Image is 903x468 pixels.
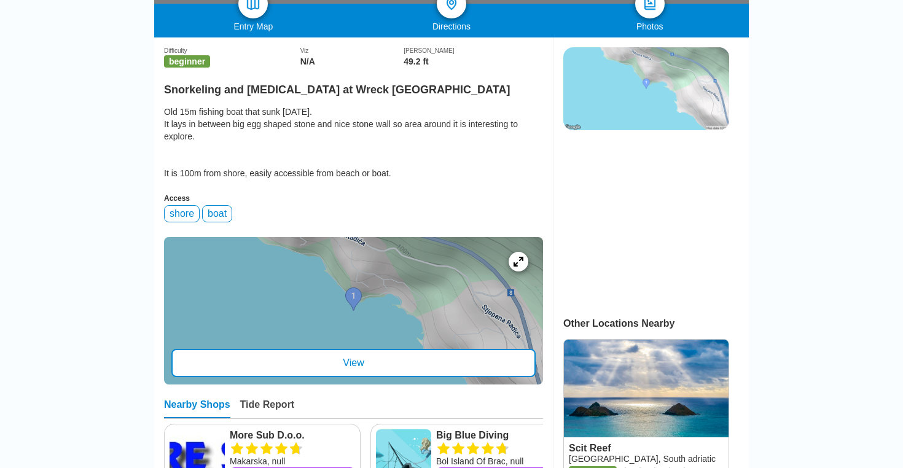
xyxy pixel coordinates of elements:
[240,399,295,418] div: Tide Report
[164,106,543,179] div: Old 15m fishing boat that sunk [DATE]. It lays in between big egg shaped stone and nice stone wal...
[404,57,543,66] div: 49.2 ft
[563,318,749,329] div: Other Locations Nearby
[202,205,232,222] div: boat
[436,429,561,442] a: Big Blue Diving
[164,47,300,54] div: Difficulty
[171,349,536,377] div: View
[300,47,404,54] div: Viz
[164,55,210,68] span: beginner
[164,399,230,418] div: Nearby Shops
[154,21,353,31] div: Entry Map
[230,455,355,467] div: Makarska, null
[164,194,543,203] div: Access
[550,21,749,31] div: Photos
[563,47,729,130] img: staticmap
[436,455,561,467] div: Bol Island Of Brac, null
[164,76,543,96] h2: Snorkeling and [MEDICAL_DATA] at Wreck [GEOGRAPHIC_DATA]
[164,205,200,222] div: shore
[404,47,543,54] div: [PERSON_NAME]
[230,429,355,442] a: More Sub D.o.o.
[300,57,404,66] div: N/A
[164,237,543,384] a: entry mapView
[353,21,551,31] div: Directions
